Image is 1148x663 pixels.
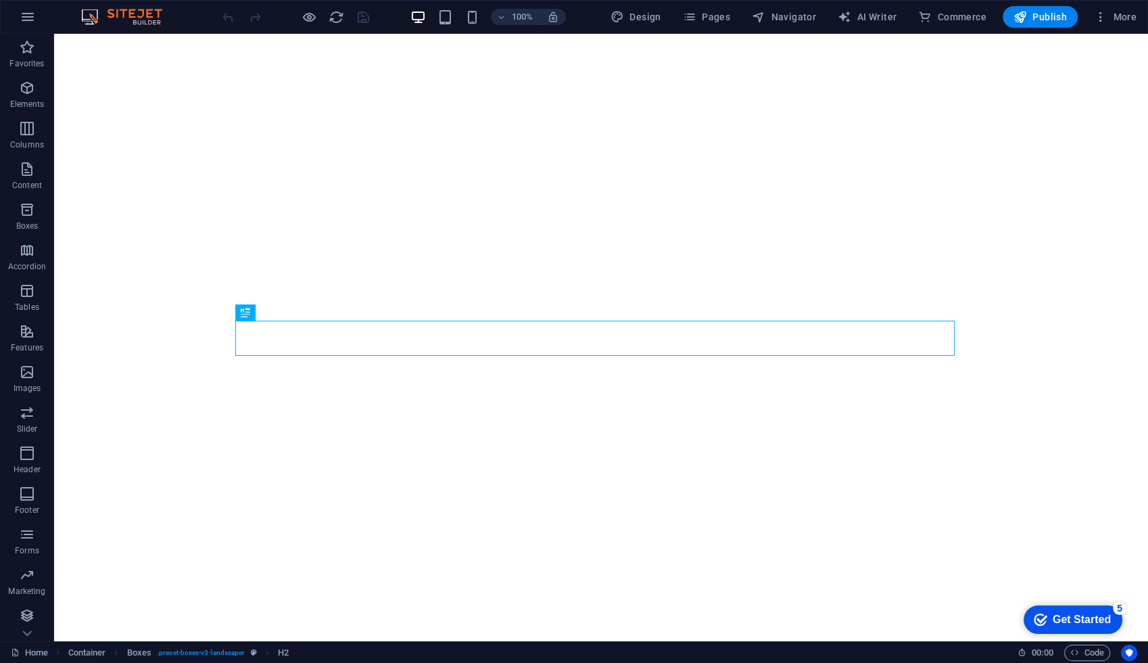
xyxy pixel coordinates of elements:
p: Footer [15,505,39,516]
p: Content [12,180,42,191]
button: More [1089,6,1142,28]
a: Click to cancel selection. Double-click to open Pages [11,645,48,661]
p: Features [11,342,43,353]
button: AI Writer [832,6,902,28]
h6: Session time [1018,645,1053,661]
span: Code [1070,645,1104,661]
span: Pages [683,10,730,24]
h6: 100% [511,9,533,25]
button: Code [1064,645,1110,661]
button: Design [605,6,667,28]
p: Boxes [16,221,39,231]
button: Commerce [913,6,992,28]
div: 5 [100,3,114,16]
p: Header [14,464,41,475]
span: 00 00 [1032,645,1053,661]
button: Pages [677,6,736,28]
p: Columns [10,139,44,150]
span: Click to select. Double-click to edit [68,645,106,661]
div: Design (Ctrl+Alt+Y) [605,6,667,28]
div: Get Started [40,15,98,27]
i: Reload page [329,9,344,25]
p: Favorites [9,58,44,69]
button: Navigator [746,6,821,28]
p: Accordion [8,261,46,272]
button: reload [328,9,344,25]
p: Tables [15,302,39,313]
p: Images [14,383,41,394]
span: Design [611,10,661,24]
button: 100% [491,9,539,25]
nav: breadcrumb [68,645,289,661]
span: Publish [1013,10,1067,24]
div: Get Started 5 items remaining, 0% complete [11,7,110,35]
span: . preset-boxes-v3-landscaper [157,645,245,661]
p: Slider [17,424,38,434]
p: Forms [15,545,39,556]
span: Navigator [752,10,816,24]
button: Publish [1003,6,1078,28]
span: Click to select. Double-click to edit [127,645,151,661]
span: Commerce [918,10,986,24]
button: Usercentrics [1121,645,1137,661]
p: Marketing [8,586,45,597]
p: Elements [10,99,45,110]
i: On resize automatically adjust zoom level to fit chosen device. [546,11,558,23]
span: : [1041,647,1043,658]
span: More [1094,10,1137,24]
img: Editor Logo [78,9,179,25]
i: This element is a customizable preset [251,649,257,656]
span: Click to select. Double-click to edit [278,645,289,661]
button: Click here to leave preview mode and continue editing [301,9,317,25]
span: AI Writer [838,10,896,24]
